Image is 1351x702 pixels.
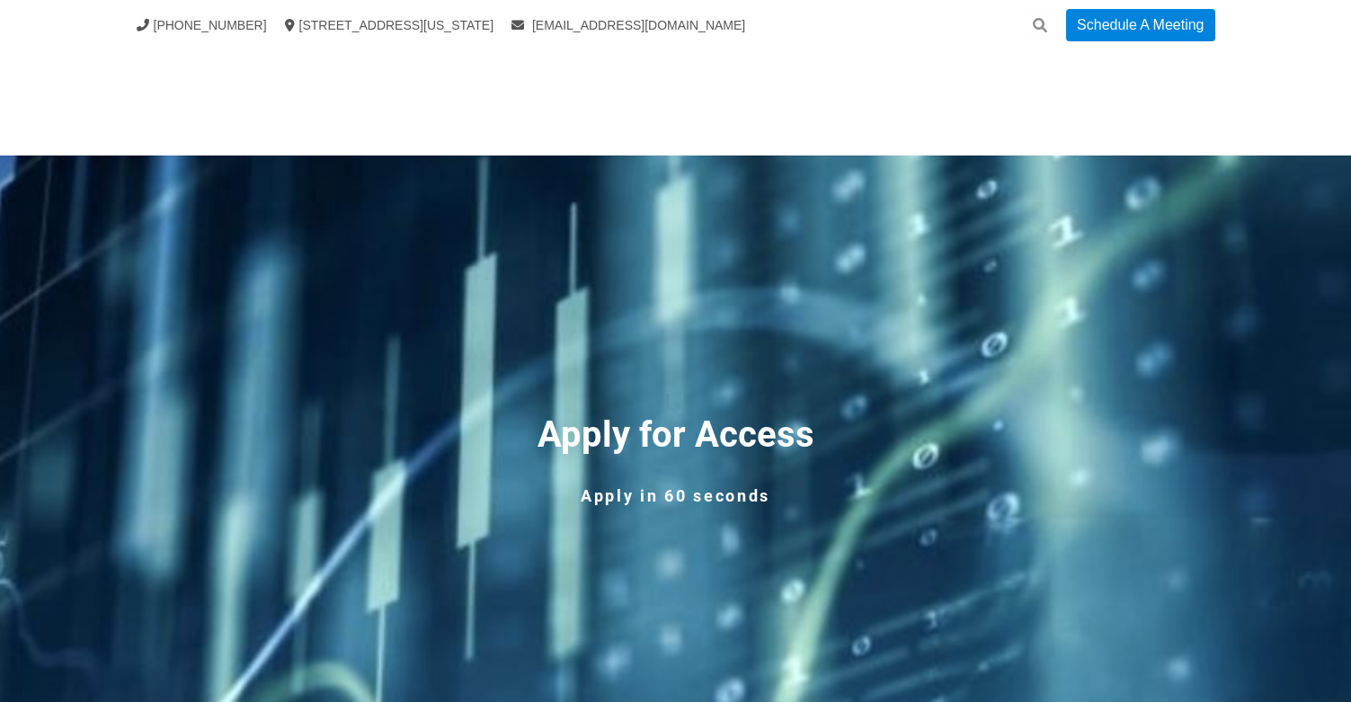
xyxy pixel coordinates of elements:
[538,413,814,456] font: Apply for ​Access
[581,486,770,505] font: Apply in 60 seconds
[137,18,267,32] a: [PHONE_NUMBER]
[285,18,494,32] a: [STREET_ADDRESS][US_STATE]
[1066,9,1214,41] a: Schedule A Meeting
[511,18,745,32] a: [EMAIL_ADDRESS][DOMAIN_NAME]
